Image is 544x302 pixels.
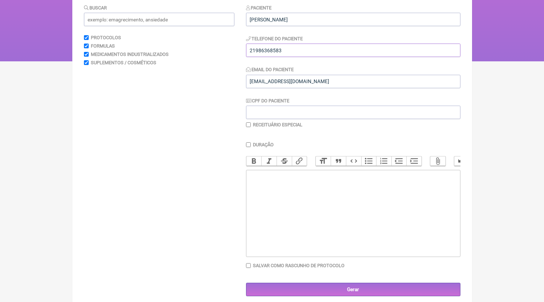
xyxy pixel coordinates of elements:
button: Heading [316,156,331,166]
button: Bold [246,156,262,166]
button: Attach Files [430,156,446,166]
label: Medicamentos Industrializados [91,52,169,57]
button: Code [346,156,361,166]
button: Numbers [376,156,391,166]
button: Quote [331,156,346,166]
label: Email do Paciente [246,67,294,72]
label: Buscar [84,5,107,11]
label: Suplementos / Cosméticos [91,60,156,65]
label: Formulas [91,43,115,49]
label: Salvar como rascunho de Protocolo [253,263,344,268]
button: Italic [261,156,277,166]
label: Receituário Especial [253,122,302,127]
label: CPF do Paciente [246,98,290,103]
label: Duração [253,142,274,147]
button: Decrease Level [391,156,407,166]
input: Gerar [246,283,460,296]
button: Strikethrough [277,156,292,166]
button: Undo [454,156,470,166]
label: Protocolos [91,35,121,40]
button: Link [292,156,307,166]
button: Increase Level [406,156,422,166]
label: Paciente [246,5,272,11]
button: Bullets [361,156,376,166]
label: Telefone do Paciente [246,36,303,41]
input: exemplo: emagrecimento, ansiedade [84,13,234,26]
